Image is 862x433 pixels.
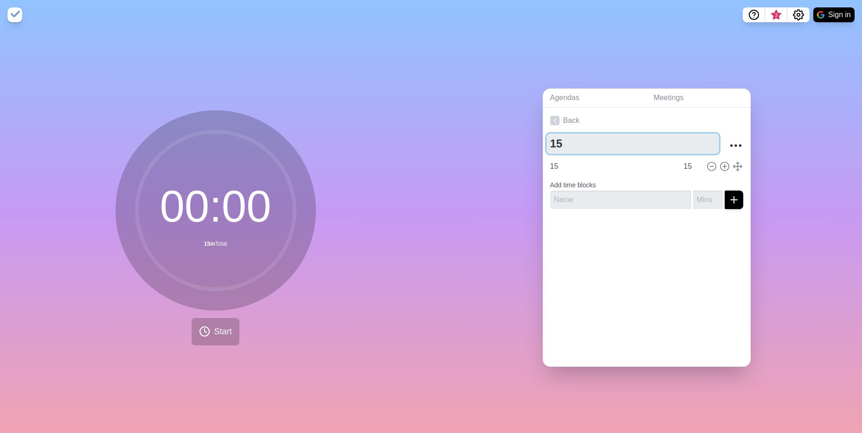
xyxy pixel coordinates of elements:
input: Name [550,191,691,209]
span: 3 [772,12,780,19]
button: What’s new [765,7,787,22]
img: timeblocks logo [7,7,22,22]
input: Name [547,157,678,176]
a: Agendas [543,89,646,108]
span: Start [214,325,232,338]
button: Help [743,7,765,22]
label: Add time blocks [550,181,596,189]
input: Mins [680,157,702,176]
a: Back [543,108,751,134]
button: Settings [787,7,810,22]
img: google logo [817,11,824,19]
a: Meetings [646,89,751,108]
button: Start [192,318,239,345]
input: Mins [693,191,723,209]
button: Sign in [813,7,855,22]
button: More [727,136,745,155]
